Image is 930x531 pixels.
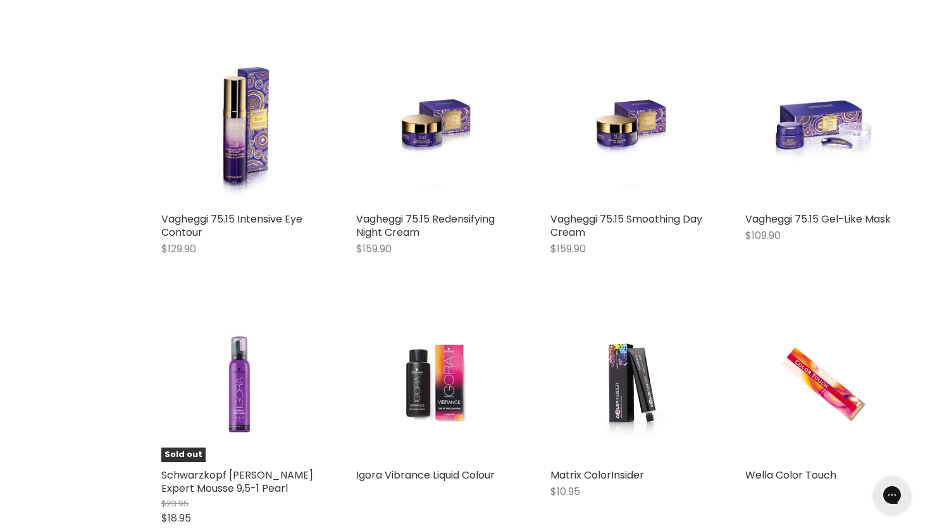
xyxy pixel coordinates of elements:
[161,212,302,240] a: Vagheggi 75.15 Intensive Eye Contour
[745,49,902,206] a: Vagheggi 75.15 Gel-Like Mask
[356,241,392,256] span: $159.90
[161,497,189,510] span: $23.95
[356,212,495,240] a: Vagheggi 75.15 Redensifying Night Cream
[550,484,580,499] span: $10.95
[356,305,513,462] a: Igora Vibrance Liquid Colour
[356,468,495,482] a: Igora Vibrance Liquid Colour
[771,305,875,462] img: Wella Color Touch
[550,241,586,256] span: $159.90
[161,241,196,256] span: $129.90
[356,49,513,206] a: Vagheggi 75.15 Redensifying Night Cream
[382,305,487,462] img: Igora Vibrance Liquid Colour
[576,49,681,206] img: Vagheggi 75.15 Smoothing Day Cream
[745,228,781,243] span: $109.90
[550,212,702,240] a: Vagheggi 75.15 Smoothing Day Cream
[771,49,876,206] img: Vagheggi 75.15 Gel-Like Mask
[867,472,917,518] iframe: Gorgias live chat messenger
[745,305,902,462] a: Wella Color Touch
[161,448,206,462] span: Sold out
[161,468,313,496] a: Schwarzkopf [PERSON_NAME] Expert Mousse 9,5-1 Pearl
[382,49,487,206] img: Vagheggi 75.15 Redensifying Night Cream
[550,305,707,462] a: Matrix ColorInsider
[550,468,644,482] a: Matrix ColorInsider
[745,212,891,226] a: Vagheggi 75.15 Gel-Like Mask
[161,511,191,525] span: $18.95
[576,305,681,462] img: Matrix ColorInsider
[161,305,318,462] a: Schwarzkopf Igora Expert Mousse 9,5-1 PearlSold out
[745,468,836,482] a: Wella Color Touch
[550,49,707,206] a: Vagheggi 75.15 Smoothing Day Cream
[161,49,318,206] img: Vagheggi 75.15 Intensive Eye Contour
[187,305,292,462] img: Schwarzkopf Igora Expert Mousse 9,5-1 Pearl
